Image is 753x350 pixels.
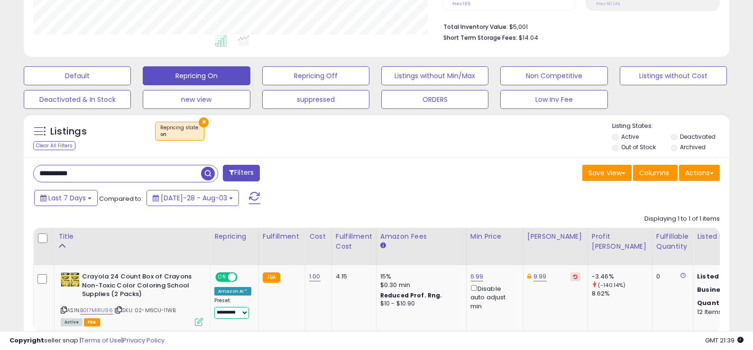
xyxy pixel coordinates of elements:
[452,1,470,7] small: Prev: 195
[633,165,678,181] button: Columns
[61,318,83,326] span: All listings currently available for purchase on Amazon
[621,133,639,141] label: Active
[50,125,87,138] h5: Listings
[9,336,44,345] strong: Copyright
[519,33,538,42] span: $14.04
[161,193,227,203] span: [DATE]-28 - Aug-03
[80,306,113,314] a: B017MIRU96
[143,66,250,85] button: Repricing On
[380,272,459,281] div: 15%
[147,190,239,206] button: [DATE]-28 - Aug-03
[81,336,121,345] a: Terms of Use
[705,336,744,345] span: 2025-08-11 21:39 GMT
[309,272,321,281] a: 1.00
[263,272,280,283] small: FBA
[24,66,131,85] button: Default
[160,131,199,138] div: on
[680,133,716,141] label: Deactivated
[263,232,301,242] div: Fulfillment
[236,273,251,281] span: OFF
[99,194,143,203] span: Compared to:
[214,297,251,319] div: Preset:
[84,318,100,326] span: FBA
[697,285,749,294] b: Business Price:
[309,232,328,242] div: Cost
[114,306,175,314] span: | SKU: 02-M6CU-11WB
[380,291,442,299] b: Reduced Prof. Rng.
[380,232,462,242] div: Amazon Fees
[639,168,669,178] span: Columns
[381,90,488,109] button: ORDERS
[24,90,131,109] button: Deactivated & In Stock
[443,23,508,31] b: Total Inventory Value:
[620,66,727,85] button: Listings without Cost
[160,124,199,138] span: Repricing state :
[214,287,251,296] div: Amazon AI *
[381,66,488,85] button: Listings without Min/Max
[500,90,607,109] button: Low Inv Fee
[612,122,729,131] p: Listing States:
[592,272,652,281] div: -3.46%
[470,272,484,281] a: 6.99
[533,272,547,281] a: 9.99
[596,1,620,7] small: Prev: 60.14%
[592,232,648,251] div: Profit [PERSON_NAME]
[470,232,519,242] div: Min Price
[500,66,607,85] button: Non Competitive
[336,232,372,251] div: Fulfillment Cost
[470,283,516,311] div: Disable auto adjust min
[262,66,369,85] button: Repricing Off
[598,281,626,289] small: (-140.14%)
[9,336,165,345] div: seller snap | |
[199,117,209,127] button: ×
[33,141,75,150] div: Clear All Filters
[336,272,369,281] div: 4.15
[582,165,632,181] button: Save View
[592,289,652,298] div: 8.62%
[58,232,206,242] div: Title
[656,272,686,281] div: 0
[143,90,250,109] button: new view
[680,143,706,151] label: Archived
[679,165,720,181] button: Actions
[262,90,369,109] button: suppressed
[214,232,255,242] div: Repricing
[216,273,228,281] span: ON
[697,272,740,281] b: Listed Price:
[123,336,165,345] a: Privacy Policy
[621,143,656,151] label: Out of Stock
[644,215,720,224] div: Displaying 1 to 1 of 1 items
[48,193,86,203] span: Last 7 Days
[380,281,459,289] div: $0.30 min
[656,232,689,251] div: Fulfillable Quantity
[61,272,80,287] img: 511CAorJ1JL._SL40_.jpg
[443,20,713,32] li: $5,001
[82,272,197,301] b: Crayola 24 Count Box of Crayons Non-Toxic Color Coloring School Supplies (2 Packs)
[380,300,459,308] div: $10 - $10.90
[223,165,260,181] button: Filters
[443,34,517,42] b: Short Term Storage Fees:
[527,232,584,242] div: [PERSON_NAME]
[380,242,386,250] small: Amazon Fees.
[34,190,98,206] button: Last 7 Days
